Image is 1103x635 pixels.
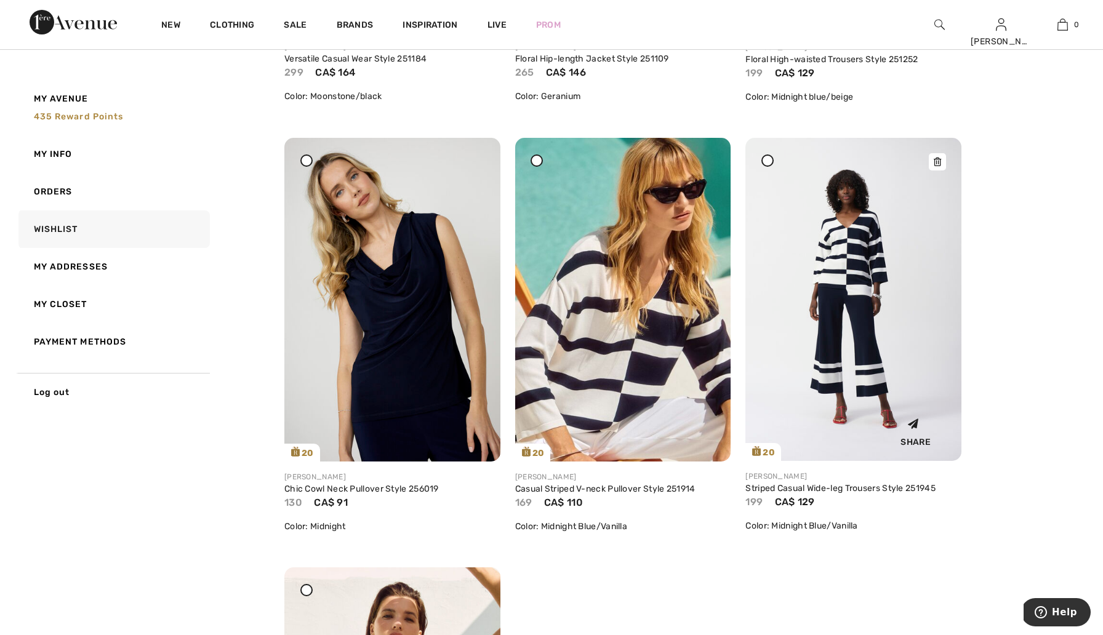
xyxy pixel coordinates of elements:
[515,520,731,533] div: Color: Midnight Blue/Vanilla
[745,54,918,65] a: Floral High-waisted Trousers Style 251252
[16,373,210,411] a: Log out
[34,92,89,105] span: My Avenue
[284,471,500,482] div: [PERSON_NAME]
[284,138,500,461] a: 20
[337,20,374,33] a: Brands
[1032,17,1093,32] a: 0
[515,138,731,461] img: joseph-ribkoff-tops-midnight-blue-vanilla_251914_1_635f_search.jpg
[284,484,439,494] a: Chic Cowl Neck Pullover Style 256019
[16,210,210,248] a: Wishlist
[16,323,210,361] a: Payment Methods
[745,138,961,461] img: joseph-ribkoff-pants-midnight-blue-vanilla_251945_1_2e61_search.jpg
[403,20,457,33] span: Inspiration
[1074,19,1079,30] span: 0
[745,67,763,79] span: 199
[284,66,303,78] span: 299
[515,90,731,103] div: Color: Geranium
[284,520,500,533] div: Color: Midnight
[745,496,763,508] span: 199
[515,484,696,494] a: Casual Striped V-neck Pullover Style 251914
[546,66,586,78] span: CA$ 146
[284,497,302,508] span: 130
[971,35,1031,48] div: [PERSON_NAME]
[934,17,945,32] img: search the website
[536,18,561,31] a: Prom
[16,173,210,210] a: Orders
[515,497,532,508] span: 169
[879,408,952,452] div: Share
[161,20,180,33] a: New
[996,18,1006,30] a: Sign In
[284,138,500,461] img: frank-lyman-tops-midnight_256019c_1_754f_search.jpg
[34,111,124,122] span: 435 Reward points
[515,54,669,64] a: Floral Hip-length Jacket Style 251109
[745,138,961,461] a: 20
[16,248,210,286] a: My Addresses
[284,54,427,64] a: Versatile Casual Wear Style 251184
[30,10,117,34] img: 1ère Avenue
[284,20,307,33] a: Sale
[515,66,534,78] span: 265
[1057,17,1068,32] img: My Bag
[284,90,500,103] div: Color: Moonstone/black
[16,286,210,323] a: My Closet
[745,471,961,482] div: [PERSON_NAME]
[210,20,254,33] a: Clothing
[315,66,355,78] span: CA$ 164
[745,483,936,493] a: Striped Casual Wide-leg Trousers Style 251945
[775,496,815,508] span: CA$ 129
[515,138,731,461] a: 20
[515,471,731,482] div: [PERSON_NAME]
[544,497,583,508] span: CA$ 110
[487,18,507,31] a: Live
[314,497,348,508] span: CA$ 91
[745,519,961,532] div: Color: Midnight Blue/Vanilla
[745,90,961,103] div: Color: Midnight blue/beige
[996,17,1006,32] img: My Info
[1024,598,1091,629] iframe: Opens a widget where you can find more information
[16,135,210,173] a: My Info
[775,67,815,79] span: CA$ 129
